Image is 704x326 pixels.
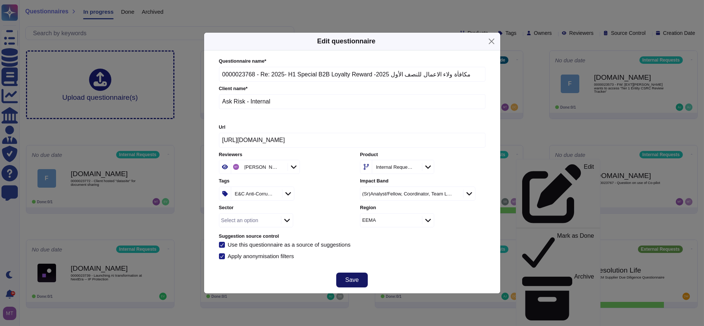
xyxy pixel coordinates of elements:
[219,67,485,82] input: Enter questionnaire name
[219,152,344,157] label: Reviewers
[219,86,485,91] label: Client name
[245,165,279,169] div: [PERSON_NAME]
[235,191,273,196] div: E&C Anti-Corruption
[362,218,376,223] div: EEMA
[376,165,413,169] div: Internal Requests
[233,164,239,170] img: user
[219,179,344,184] label: Tags
[219,94,485,109] input: Enter company name of the client
[219,59,485,64] label: Questionnaire name
[360,205,485,210] label: Region
[219,234,485,239] label: Suggestion source control
[228,253,295,259] div: Apply anonymisation filters
[336,273,367,287] button: Save
[219,125,485,130] label: Url
[486,36,497,47] button: Close
[228,242,351,247] div: Use this questionnaire as a source of suggestions
[345,277,358,283] span: Save
[219,133,485,148] input: Online platform url
[362,191,454,196] div: (Sr)Analyst/Fellow, Coordinator, Team Leader
[360,152,485,157] label: Product
[317,36,375,46] h5: Edit questionnaire
[360,179,485,184] label: Impact Band
[221,218,258,223] div: Select an option
[219,205,344,210] label: Sector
